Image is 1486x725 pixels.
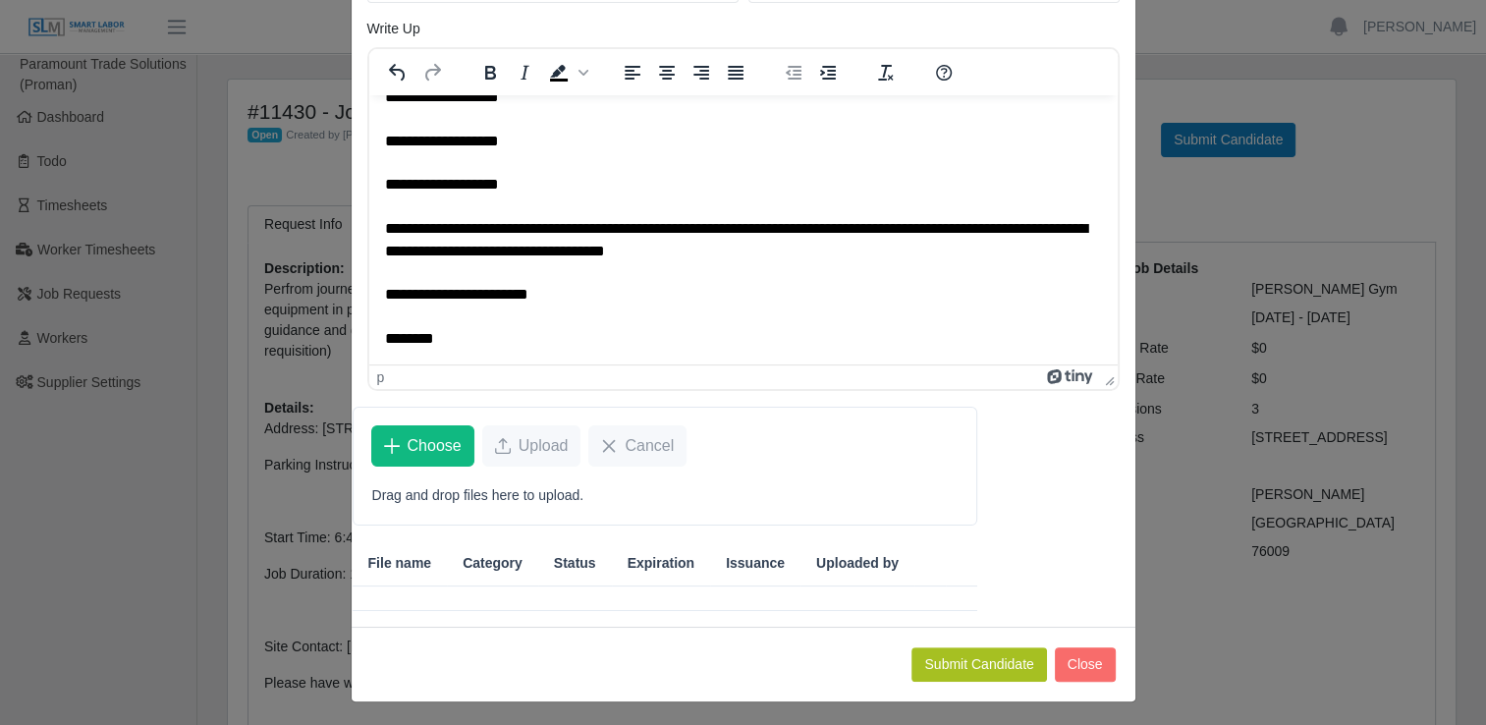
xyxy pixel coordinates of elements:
[554,553,596,574] span: Status
[368,553,432,574] span: File name
[377,369,385,385] div: p
[685,59,718,86] button: Align right
[777,59,810,86] button: Decrease indent
[911,647,1046,682] button: Submit Candidate
[415,59,449,86] button: Redo
[508,59,541,86] button: Italic
[371,425,474,467] button: Choose
[482,425,581,467] button: Upload
[719,59,752,86] button: Justify
[625,434,674,458] span: Cancel
[726,553,785,574] span: Issuance
[811,59,845,86] button: Increase indent
[1097,365,1118,389] div: Press the Up and Down arrow keys to resize the editor.
[519,434,569,458] span: Upload
[369,95,1118,364] iframe: Rich Text Area
[869,59,903,86] button: Clear formatting
[616,59,649,86] button: Align left
[927,59,961,86] button: Help
[372,485,959,506] p: Drag and drop files here to upload.
[542,59,591,86] div: Background color Black
[588,425,687,467] button: Cancel
[473,59,507,86] button: Bold
[650,59,684,86] button: Align center
[408,434,462,458] span: Choose
[463,553,523,574] span: Category
[1055,647,1116,682] button: Close
[628,553,694,574] span: Expiration
[816,553,899,574] span: Uploaded by
[381,59,414,86] button: Undo
[1047,369,1096,385] a: Powered by Tiny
